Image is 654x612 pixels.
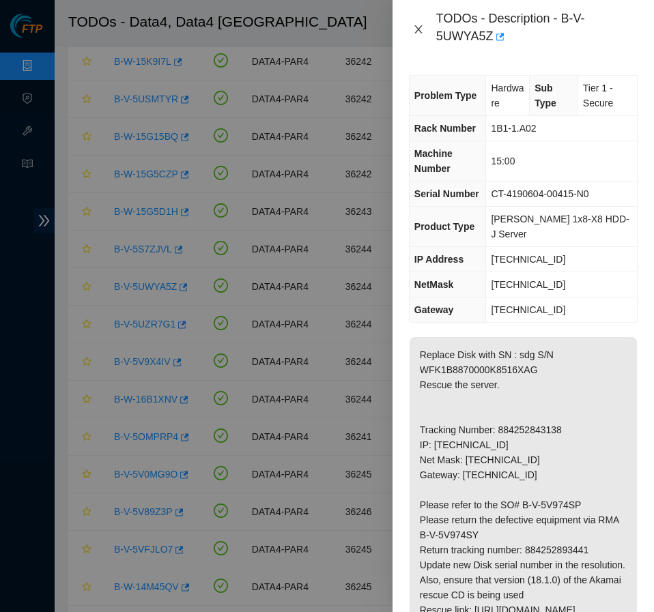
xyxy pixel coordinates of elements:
[413,24,424,35] span: close
[491,83,524,108] span: Hardware
[491,214,629,239] span: [PERSON_NAME] 1x8-X8 HDD-J Server
[583,83,613,108] span: Tier 1 - Secure
[414,123,476,134] span: Rack Number
[535,83,556,108] span: Sub Type
[491,123,536,134] span: 1B1-1.A02
[414,279,454,290] span: NetMask
[414,90,477,101] span: Problem Type
[491,254,565,265] span: [TECHNICAL_ID]
[414,148,453,174] span: Machine Number
[491,188,588,199] span: CT-4190604-00415-N0
[409,23,428,36] button: Close
[491,304,565,315] span: [TECHNICAL_ID]
[436,11,638,48] div: TODOs - Description - B-V-5UWYA5Z
[414,221,474,232] span: Product Type
[414,188,479,199] span: Serial Number
[491,156,515,166] span: 15:00
[491,279,565,290] span: [TECHNICAL_ID]
[414,304,454,315] span: Gateway
[414,254,464,265] span: IP Address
